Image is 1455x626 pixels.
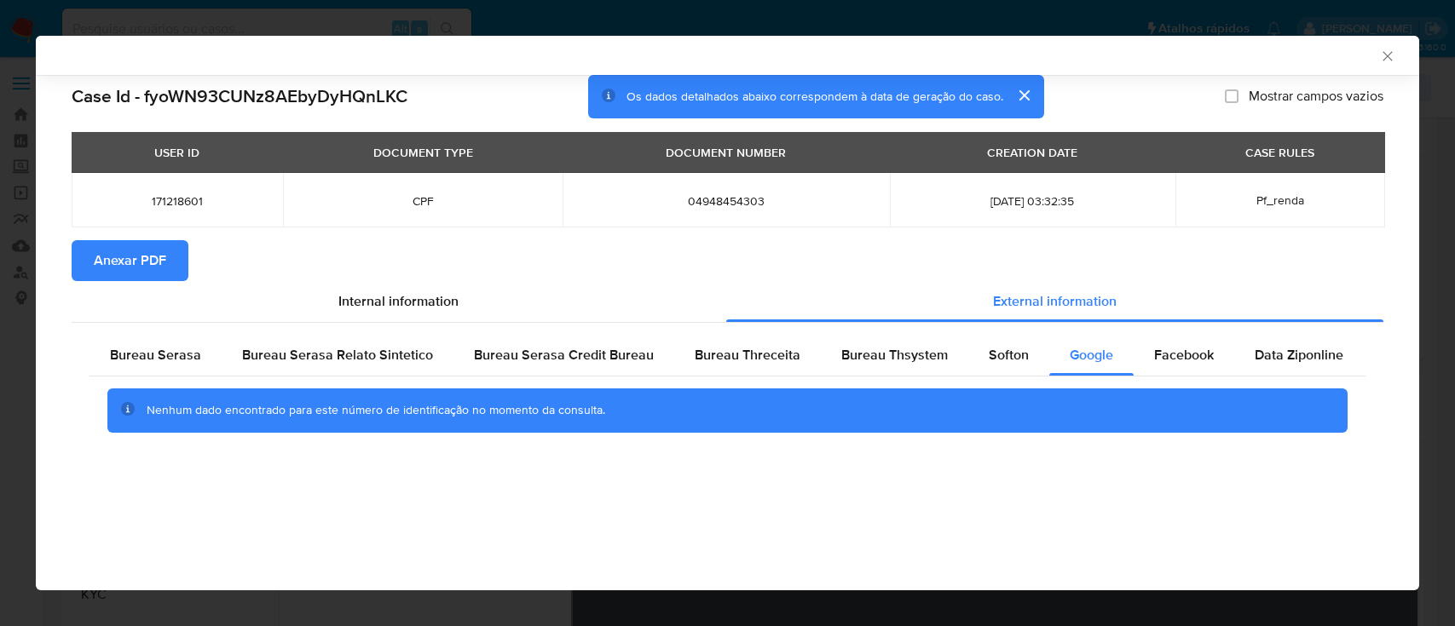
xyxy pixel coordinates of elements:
[1249,88,1383,105] span: Mostrar campos vazios
[1379,48,1394,63] button: Fechar a janela
[303,193,542,209] span: CPF
[1255,345,1343,365] span: Data Ziponline
[72,281,1383,322] div: Detailed info
[144,138,210,167] div: USER ID
[1235,138,1325,167] div: CASE RULES
[695,345,800,365] span: Bureau Threceita
[92,193,263,209] span: 171218601
[977,138,1088,167] div: CREATION DATE
[993,291,1117,311] span: External information
[72,240,188,281] button: Anexar PDF
[242,345,433,365] span: Bureau Serasa Relato Sintetico
[1225,89,1238,103] input: Mostrar campos vazios
[655,138,796,167] div: DOCUMENT NUMBER
[841,345,948,365] span: Bureau Thsystem
[474,345,654,365] span: Bureau Serasa Credit Bureau
[363,138,483,167] div: DOCUMENT TYPE
[36,36,1419,590] div: closure-recommendation-modal
[989,345,1029,365] span: Softon
[338,291,459,311] span: Internal information
[1003,75,1044,116] button: cerrar
[110,345,201,365] span: Bureau Serasa
[626,88,1003,105] span: Os dados detalhados abaixo correspondem à data de geração do caso.
[94,242,166,279] span: Anexar PDF
[147,401,605,418] span: Nenhum dado encontrado para este número de identificação no momento da consulta.
[89,335,1366,376] div: Detailed external info
[910,193,1155,209] span: [DATE] 03:32:35
[1154,345,1214,365] span: Facebook
[1070,345,1113,365] span: Google
[72,85,407,107] h2: Case Id - fyoWN93CUNz8AEbyDyHQnLKC
[583,193,869,209] span: 04948454303
[1256,192,1304,209] span: Pf_renda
